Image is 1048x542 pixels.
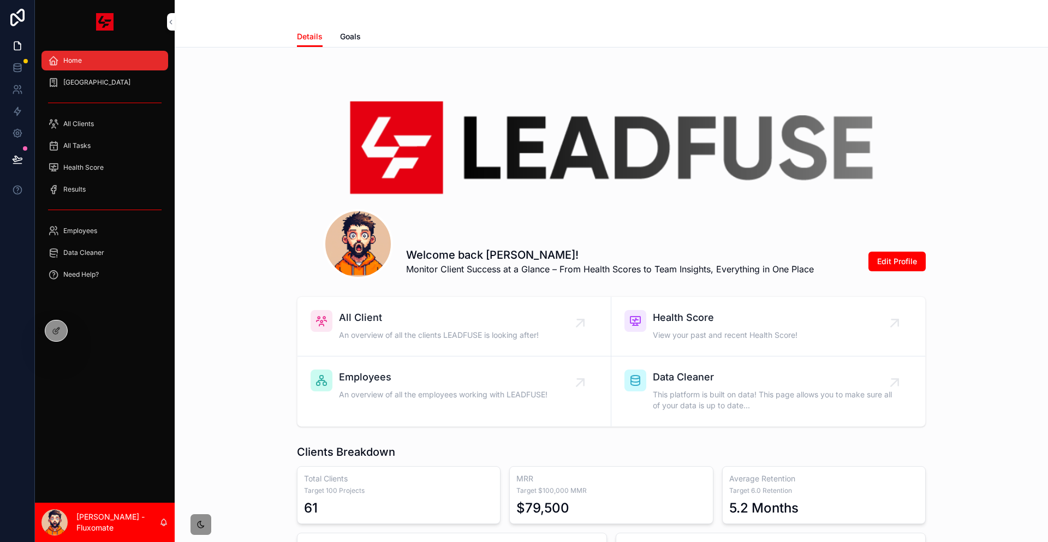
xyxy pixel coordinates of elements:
span: All Tasks [63,141,91,150]
span: Health Score [653,310,797,325]
span: Home [63,56,82,65]
span: Results [63,185,86,194]
span: An overview of all the employees working with LEADFUSE! [339,389,547,400]
span: Data Cleaner [63,248,104,257]
a: Home [41,51,168,70]
span: Monitor Client Success at a Glance – From Health Scores to Team Insights, Everything in One Place [406,263,814,276]
span: Target $100,000 MMR [516,486,706,495]
span: An overview of all the clients LEADFUSE is looking after! [339,330,539,341]
a: All Tasks [41,136,168,156]
a: Details [297,27,323,47]
div: 61 [304,499,318,517]
span: Details [297,31,323,42]
a: EmployeesAn overview of all the employees working with LEADFUSE! [297,356,611,426]
a: Goals [340,27,361,49]
h1: Clients Breakdown [297,444,395,460]
h1: Welcome back [PERSON_NAME]! [406,247,814,263]
span: Target 6.0 Retention [729,486,919,495]
span: Employees [339,370,547,385]
span: All Clients [63,120,94,128]
span: Edit Profile [877,256,917,267]
button: Edit Profile [868,252,926,271]
span: All Client [339,310,539,325]
span: [GEOGRAPHIC_DATA] [63,78,130,87]
span: Goals [340,31,361,42]
div: $79,500 [516,499,569,517]
h3: Total Clients [304,473,493,484]
a: Data CleanerThis platform is built on data! This page allows you to make sure all of your data is... [611,356,925,426]
h3: MRR [516,473,706,484]
span: View your past and recent Health Score! [653,330,797,341]
a: Employees [41,221,168,241]
a: All Clients [41,114,168,134]
span: Data Cleaner [653,370,895,385]
a: [GEOGRAPHIC_DATA] [41,73,168,92]
span: Employees [63,227,97,235]
img: App logo [96,13,114,31]
a: Results [41,180,168,199]
a: Data Cleaner [41,243,168,263]
div: scrollable content [35,44,175,297]
span: This platform is built on data! This page allows you to make sure all of your data is up to date... [653,389,895,411]
p: [PERSON_NAME] - Fluxomate [76,511,159,533]
span: Health Score [63,163,104,172]
a: Health Score [41,158,168,177]
div: 5.2 Months [729,499,799,517]
a: Health ScoreView your past and recent Health Score! [611,297,925,356]
h3: Average Retention [729,473,919,484]
a: All ClientAn overview of all the clients LEADFUSE is looking after! [297,297,611,356]
span: Target 100 Projects [304,486,493,495]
